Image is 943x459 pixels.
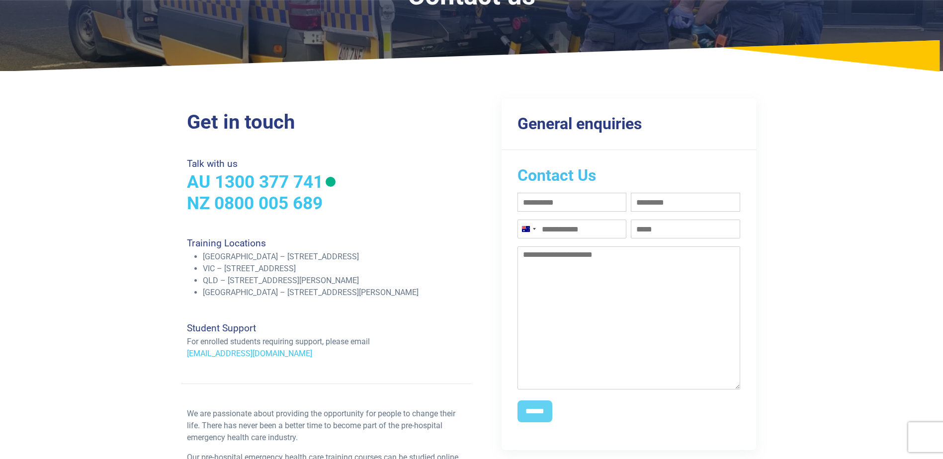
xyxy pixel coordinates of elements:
[187,193,323,214] a: NZ 0800 005 689
[203,287,466,299] li: [GEOGRAPHIC_DATA] – [STREET_ADDRESS][PERSON_NAME]
[518,220,539,238] button: Selected country
[203,275,466,287] li: QLD – [STREET_ADDRESS][PERSON_NAME]
[517,114,741,133] h3: General enquiries
[203,251,466,263] li: [GEOGRAPHIC_DATA] – [STREET_ADDRESS]
[187,158,466,169] h4: Talk with us
[187,349,312,358] a: [EMAIL_ADDRESS][DOMAIN_NAME]
[187,336,466,348] p: For enrolled students requiring support, please email
[187,322,466,334] h4: Student Support
[517,166,741,185] h2: Contact Us
[187,110,466,134] h2: Get in touch
[187,408,466,444] p: We are passionate about providing the opportunity for people to change their life. There has neve...
[187,171,323,192] a: AU 1300 377 741
[203,263,466,275] li: VIC – [STREET_ADDRESS]
[187,237,466,249] h4: Training Locations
